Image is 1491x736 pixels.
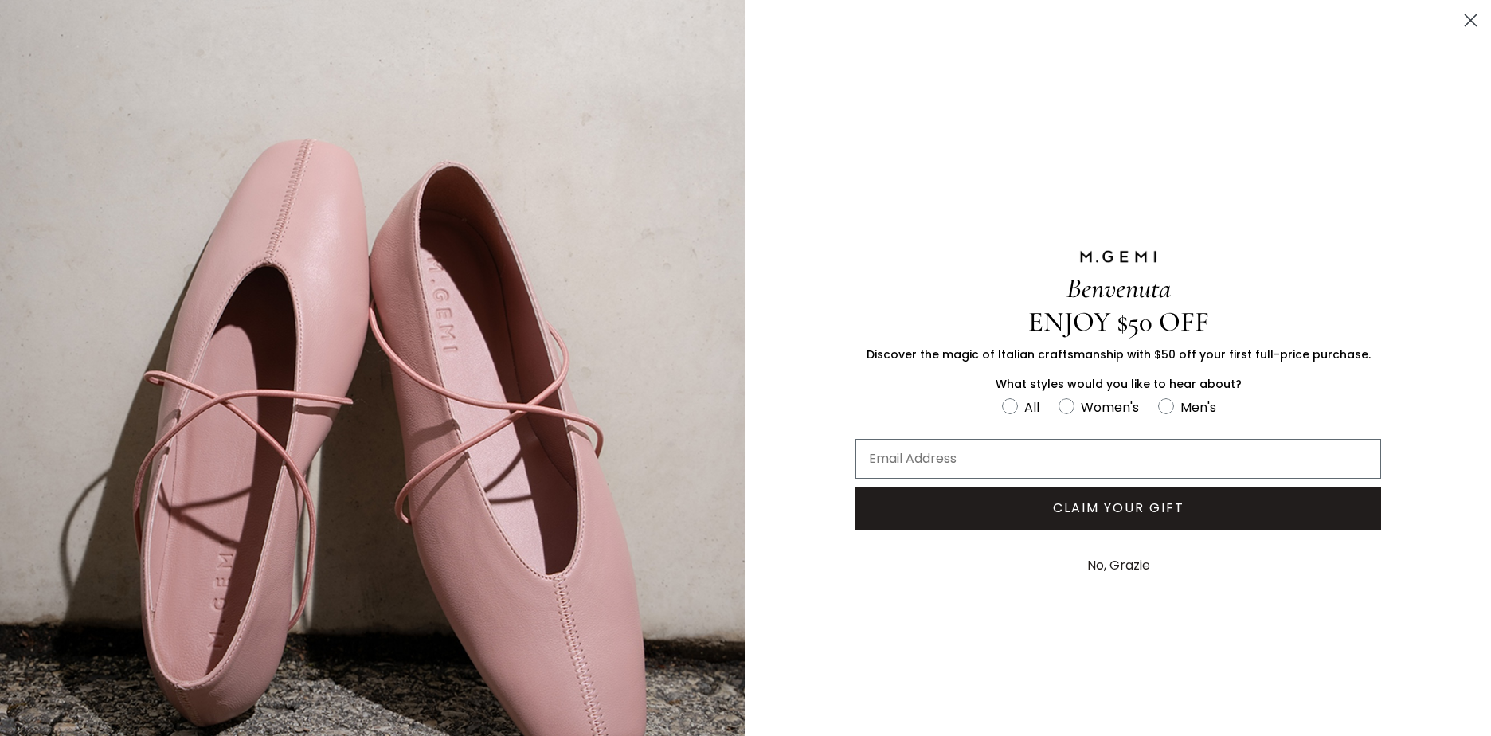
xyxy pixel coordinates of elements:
img: M.GEMI [1078,249,1158,264]
span: What styles would you like to hear about? [996,376,1242,392]
span: ENJOY $50 OFF [1028,305,1209,339]
div: Men's [1180,397,1216,417]
div: All [1024,397,1039,417]
div: Women's [1081,397,1139,417]
button: CLAIM YOUR GIFT [855,487,1381,530]
input: Email Address [855,439,1381,479]
button: No, Grazie [1079,546,1158,585]
span: Discover the magic of Italian craftsmanship with $50 off your first full-price purchase. [867,346,1371,362]
button: Close dialog [1457,6,1485,34]
span: Benvenuta [1066,272,1171,305]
